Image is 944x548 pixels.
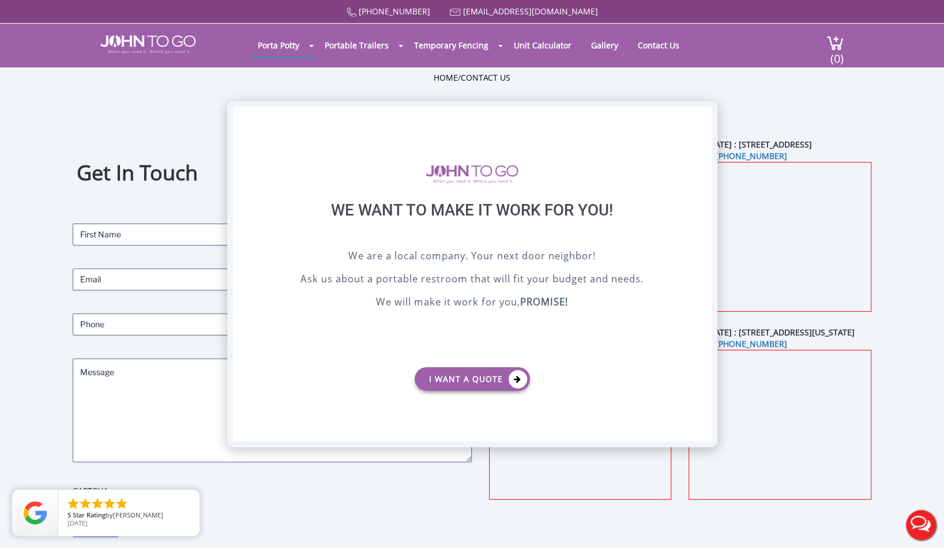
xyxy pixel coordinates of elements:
span: [PERSON_NAME] [113,511,163,519]
span: by [67,512,190,520]
li:  [78,497,92,511]
p: We are a local company. Your next door neighbor! [262,248,683,266]
span: Star Rating [73,511,106,519]
div: X [693,107,711,127]
img: Review Rating [24,501,47,524]
p: Ask us about a portable restroom that will fit your budget and needs. [262,271,683,289]
img: logo of viptogo [426,165,518,183]
a: I want a Quote [415,367,530,391]
li:  [66,497,80,511]
span: 5 [67,511,71,519]
button: Live Chat [898,502,944,548]
li:  [103,497,116,511]
div: We want to make it work for you! [262,201,683,248]
li:  [115,497,129,511]
p: We will make it work for you, [262,294,683,312]
b: PROMISE! [520,295,568,308]
li:  [91,497,104,511]
span: [DATE] [67,519,88,527]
